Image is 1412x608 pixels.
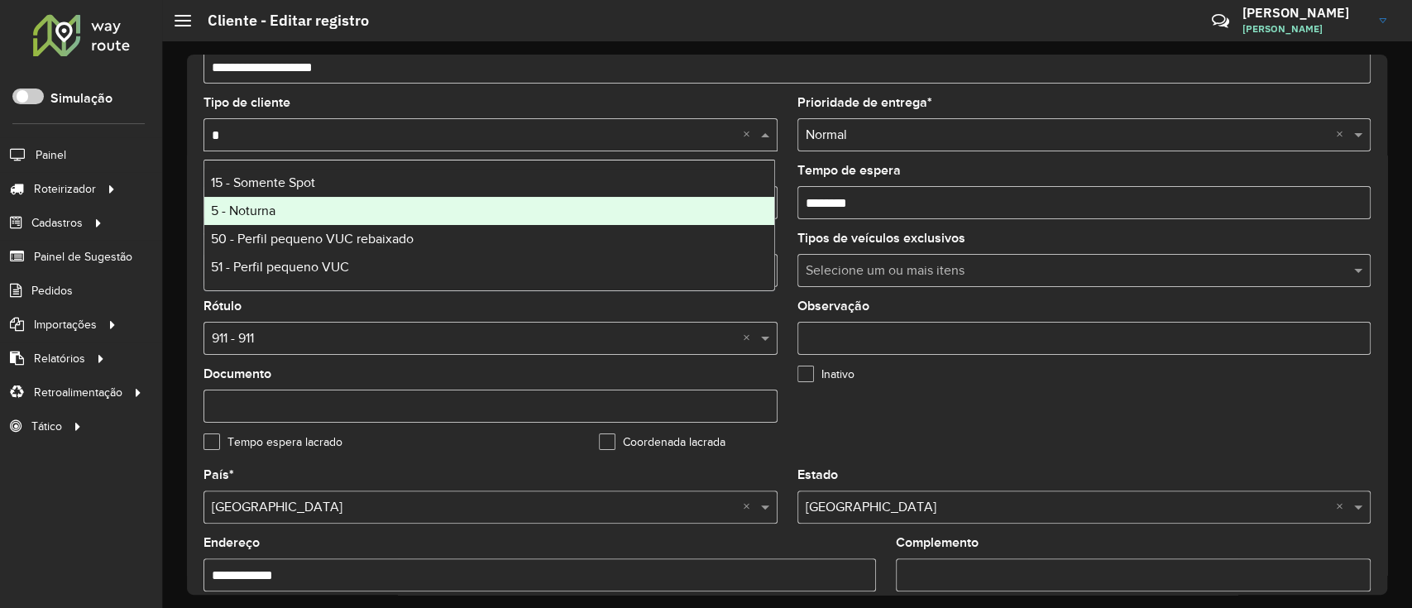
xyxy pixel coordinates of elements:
label: Tipos de veículos exclusivos [797,228,965,248]
label: Rótulo [203,296,242,316]
span: Painel de Sugestão [34,248,132,266]
span: 51 - Perfil pequeno VUC [211,260,349,274]
span: 5 - Noturna [211,203,275,218]
span: Clear all [743,497,757,517]
h3: [PERSON_NAME] [1242,5,1367,21]
label: Tipo de cliente [203,93,290,113]
label: Endereço [203,533,260,553]
label: Complemento [896,533,979,553]
span: 50 - Perfil pequeno VUC rebaixado [211,232,414,246]
label: Estado [797,465,838,485]
span: Painel [36,146,66,164]
label: Prioridade de entrega [797,93,932,113]
span: Importações [34,316,97,333]
h2: Cliente - Editar registro [191,12,369,30]
label: Tempo espera lacrado [203,433,342,451]
label: Simulação [50,89,112,108]
span: Retroalimentação [34,384,122,401]
label: País [203,465,234,485]
span: Clear all [743,125,757,145]
span: Pedidos [31,282,73,299]
span: Relatórios [34,350,85,367]
label: Observação [797,296,869,316]
span: Cadastros [31,214,83,232]
span: Tático [31,418,62,435]
label: Documento [203,364,271,384]
span: Roteirizador [34,180,96,198]
label: Inativo [797,366,854,383]
ng-dropdown-panel: Options list [203,160,775,291]
label: Tempo de espera [797,160,901,180]
label: Coordenada lacrada [599,433,725,451]
span: Clear all [1336,497,1350,517]
span: Clear all [743,328,757,348]
a: Contato Rápido [1203,3,1238,39]
span: Clear all [1336,125,1350,145]
span: [PERSON_NAME] [1242,22,1367,36]
span: 15 - Somente Spot [211,175,315,189]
